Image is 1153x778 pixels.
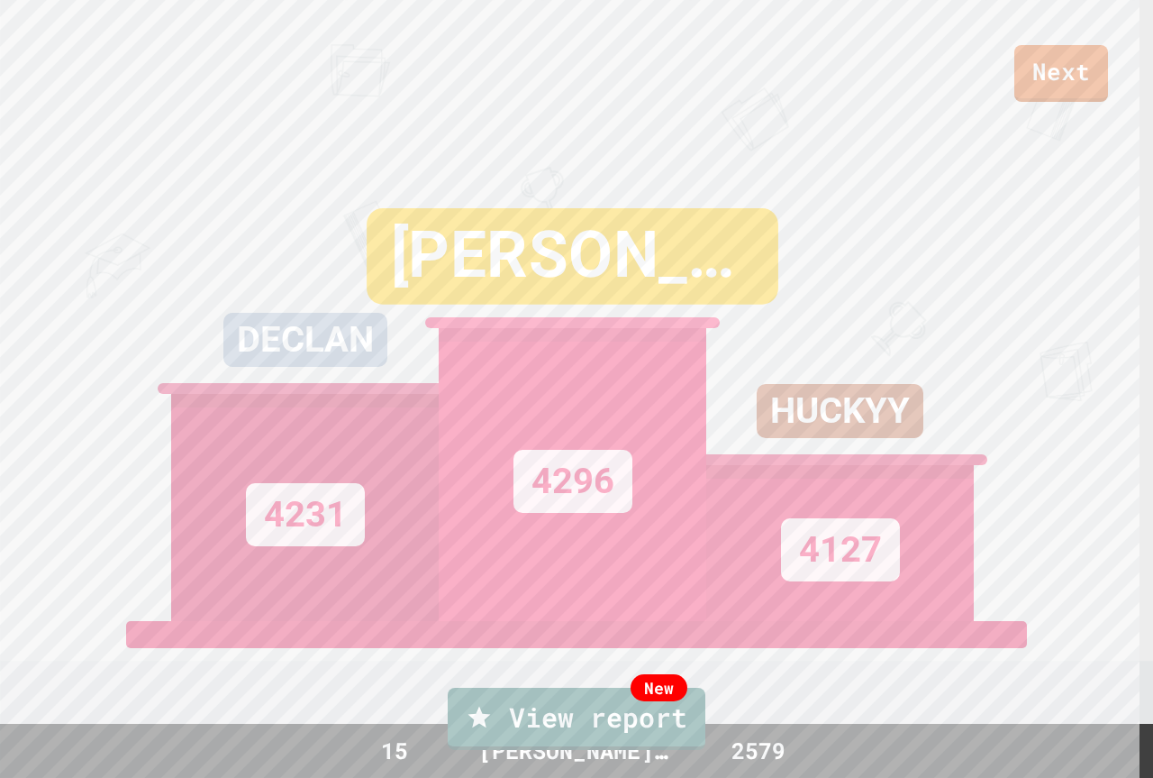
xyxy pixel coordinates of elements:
div: HUCKYY [757,384,923,438]
a: View report [448,688,705,750]
div: 4231 [246,483,365,546]
div: [PERSON_NAME] [367,208,778,305]
div: DECLAN [223,313,387,367]
div: 4296 [513,450,632,513]
div: 4127 [781,518,900,581]
div: New [631,674,687,701]
a: Next [1014,45,1108,102]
